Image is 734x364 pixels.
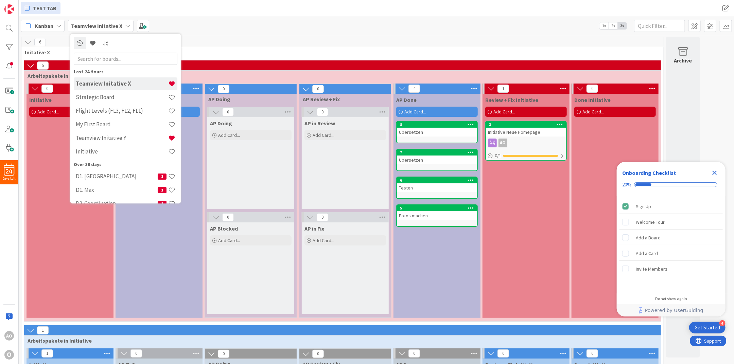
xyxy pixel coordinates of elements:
div: Footer [617,304,726,316]
div: Übersetzen [397,156,477,164]
span: Done Initiative [574,96,611,103]
a: Powered by UserGuiding [620,304,722,316]
div: Last 24 Hours [74,68,177,75]
div: AO [499,139,507,147]
span: Add Card... [313,237,334,243]
div: Add a Board is incomplete. [619,230,723,245]
div: Over 30 days [74,161,177,168]
h4: Teamview Initative X [76,80,168,87]
span: 4 [408,85,420,93]
span: 0 [317,213,328,221]
div: 3 [486,122,566,128]
div: Add a Card [636,249,658,257]
a: 8Übersetzen [396,121,478,143]
span: 1 [158,174,167,180]
span: 0 [587,85,598,93]
div: 8Übersetzen [397,122,477,136]
img: Visit kanbanzone.com [4,4,14,14]
div: 6Testen [397,177,477,192]
div: Übersetzen [397,128,477,136]
div: 8 [397,122,477,128]
span: Add Card... [404,109,426,115]
div: Archive [674,56,692,65]
span: 1 [41,349,53,358]
span: Arbeitspakete in Initiative [28,72,652,79]
div: Sign Up is complete. [619,199,723,214]
div: 0/1 [486,151,566,160]
span: Review + Fix Initiative [485,96,538,103]
h4: D2. Coordination [76,200,158,207]
div: Close Checklist [709,167,720,178]
div: Testen [397,183,477,192]
b: Teamview Initative X [71,22,122,29]
span: 1 [497,85,509,93]
span: 0 [312,350,324,358]
div: Checklist Container [617,162,726,316]
span: Initiative [29,96,52,103]
h4: Teamview Initative Y [76,135,168,142]
span: AP Doing [208,96,288,103]
div: Checklist items [617,196,726,292]
div: 6 [400,178,477,183]
div: Get Started [695,324,720,331]
div: Fotos machen [397,211,477,220]
div: 6 [397,177,477,183]
span: 0 [312,85,324,93]
span: Arbeitspakete in Initiative [28,337,652,344]
input: Search for boards... [74,53,177,65]
span: AP Doing [210,120,232,127]
h4: Strategic Board [76,94,168,101]
a: 5Fotos machen [396,204,478,227]
span: Add Card... [218,132,240,138]
div: 5 [400,206,477,211]
div: Sign Up [636,202,651,211]
span: 0 [41,85,53,93]
h4: My First Board [76,121,168,128]
span: 0 [218,85,229,93]
span: Add Card... [37,109,59,115]
div: Onboarding Checklist [622,169,676,177]
span: 6 [34,38,46,46]
div: Welcome Tour is incomplete. [619,215,723,230]
div: Add a Card is incomplete. [619,246,723,261]
div: Initiative Neue Homepage [486,128,566,136]
a: TEST TAB [21,2,60,14]
span: AP Review + Fix [303,96,383,103]
span: 0 [408,349,420,358]
h4: Flight Levels (FL3, FL2, FL1) [76,108,168,114]
div: 7 [400,150,477,155]
span: Add Card... [582,109,604,115]
a: 7Übersetzen [396,149,478,171]
span: Add Card... [493,109,515,115]
span: 0 [130,349,142,358]
span: Support [14,1,31,9]
span: 24 [6,169,13,174]
a: 6Testen [396,177,478,199]
span: Add Card... [313,132,334,138]
span: 1 [158,201,167,207]
div: Do not show again [655,296,687,302]
span: 3x [618,22,627,29]
div: 7 [397,149,477,156]
span: 0 [497,349,509,358]
div: Welcome Tour [636,218,665,226]
h4: Initiative [76,148,168,155]
span: 0 [222,108,234,116]
input: Quick Filter... [634,20,685,32]
span: 0 / 1 [495,152,501,159]
span: Add Card... [218,237,240,243]
div: Invite Members is incomplete. [619,261,723,276]
div: O [4,350,14,360]
div: 8 [400,122,477,127]
h4: D1. Max [76,187,158,194]
div: 3Initiative Neue Homepage [486,122,566,136]
span: Initative X [25,49,655,56]
span: 0 [218,350,229,358]
div: 5Fotos machen [397,205,477,220]
span: AP Blocked [210,225,238,232]
span: AP in Fix [304,225,324,232]
div: 20% [622,182,631,188]
h4: D1. [GEOGRAPHIC_DATA] [76,173,158,180]
span: Kanban [35,22,53,30]
div: Open Get Started checklist, remaining modules: 4 [689,322,726,333]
